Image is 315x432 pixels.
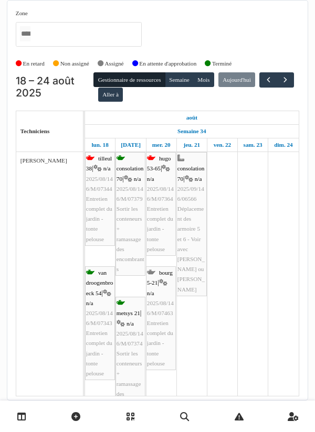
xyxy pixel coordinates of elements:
[218,72,255,87] button: Aujourd'hui
[150,138,173,152] a: 20 août 2025
[175,125,208,138] a: Semaine 34
[193,72,214,87] button: Mois
[98,88,123,102] button: Aller à
[89,138,111,152] a: 18 août 2025
[195,176,202,182] span: n/a
[117,350,144,417] span: Sortir les conteneurs + ramassage des encombrants
[277,72,294,88] button: Suivant
[93,72,165,87] button: Gestionnaire de ressources
[165,72,194,87] button: Semaine
[117,298,144,419] div: |
[147,155,171,171] span: hugo 53-65
[259,72,277,88] button: Précédent
[20,26,30,41] input: Tous
[118,138,143,152] a: 19 août 2025
[147,290,154,296] span: n/a
[105,59,124,68] label: Assigné
[241,138,265,152] a: 23 août 2025
[147,206,173,252] span: Entretien complet du jardin - tonte pelouse
[117,206,144,272] span: Sortir les conteneurs + ramassage des encombrants
[147,320,173,366] span: Entretien complet du jardin - tonte pelouse
[86,154,114,244] div: |
[212,59,232,68] label: Terminé
[117,186,143,202] span: 2025/08/146/M/07379
[86,310,113,326] span: 2025/08/146/M/07343
[181,138,203,152] a: 21 août 2025
[103,165,111,171] span: n/a
[86,330,112,376] span: Entretien complet du jardin - tonte pelouse
[23,59,45,68] label: En retard
[177,154,206,295] div: |
[86,300,93,306] span: n/a
[147,269,173,286] span: bourg 5-21
[86,176,113,192] span: 2025/08/146/M/07344
[86,269,113,296] span: van droogenbroeck 54
[147,154,175,254] div: |
[86,196,112,242] span: Entretien complet du jardin - tonte pelouse
[20,157,67,164] span: [PERSON_NAME]
[117,330,143,347] span: 2025/08/146/M/07374
[127,320,134,327] span: n/a
[117,154,144,274] div: |
[147,300,174,316] span: 2025/08/146/M/07463
[16,75,94,100] h2: 18 – 24 août 2025
[147,176,154,182] span: n/a
[117,310,140,316] span: metsys 21
[117,165,144,181] span: consolation 70
[211,138,234,152] a: 22 août 2025
[86,155,112,171] span: tilleul 38
[147,268,175,369] div: |
[184,111,200,124] a: 18 août 2025
[177,206,205,293] span: Déplacement des armoire 5 et 6 - Voir avec [PERSON_NAME] ou [PERSON_NAME]
[177,165,205,181] span: consolation 70
[134,176,141,182] span: n/a
[20,128,50,134] span: Techniciens
[86,268,114,379] div: |
[139,59,196,68] label: En attente d'approbation
[147,186,174,202] span: 2025/08/146/M/07364
[60,59,89,68] label: Non assigné
[177,186,204,202] span: 2025/09/146/06566
[271,138,295,152] a: 24 août 2025
[16,9,28,18] label: Zone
